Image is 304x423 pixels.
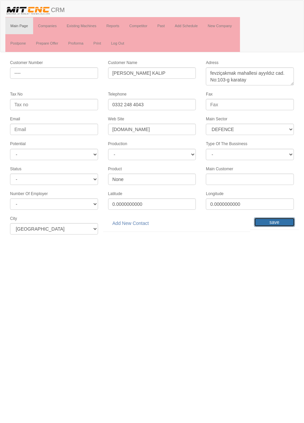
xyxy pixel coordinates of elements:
[206,99,294,110] input: Fax
[10,116,20,122] label: Email
[206,67,294,85] textarea: fevziçakmak mahallesi ayyıldız cad. No:103-g karatay
[88,35,106,52] a: Print
[254,218,295,227] input: save
[206,141,247,147] label: Type Of The Bussiness
[108,67,196,79] input: Customer Name
[0,0,70,17] a: CRM
[108,124,196,135] input: Web site
[10,141,26,147] label: Potential
[33,17,62,34] a: Companies
[10,166,21,172] label: Status
[5,35,31,52] a: Postpone
[108,191,123,197] label: Latitude
[10,191,48,197] label: Number Of Employer
[108,141,127,147] label: Production
[206,116,227,122] label: Main Sector
[10,92,22,97] label: Tax No
[10,216,17,222] label: City
[206,166,233,172] label: Main Customer
[124,17,152,34] a: Competitor
[108,116,124,122] label: Web Site
[108,166,122,172] label: Product
[152,17,170,34] a: Past
[108,218,153,229] a: Add New Contact
[62,17,101,34] a: Existing Machines
[108,99,196,110] input: Telephone
[10,60,43,66] label: Customer Number
[63,35,88,52] a: Proforma
[206,191,224,197] label: Longitude
[10,99,98,110] input: Tax no
[206,92,213,97] label: Fax
[108,60,137,66] label: Customer Name
[206,60,218,66] label: Adress
[31,35,63,52] a: Prepare Offer
[5,5,51,15] img: header.png
[106,35,129,52] a: Log Out
[101,17,125,34] a: Reports
[203,17,237,34] a: New Company
[10,67,98,79] input: Customer No
[5,17,33,34] a: Main Page
[108,92,127,97] label: Telephone
[170,17,203,34] a: Add Schedule
[10,124,98,135] input: Email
